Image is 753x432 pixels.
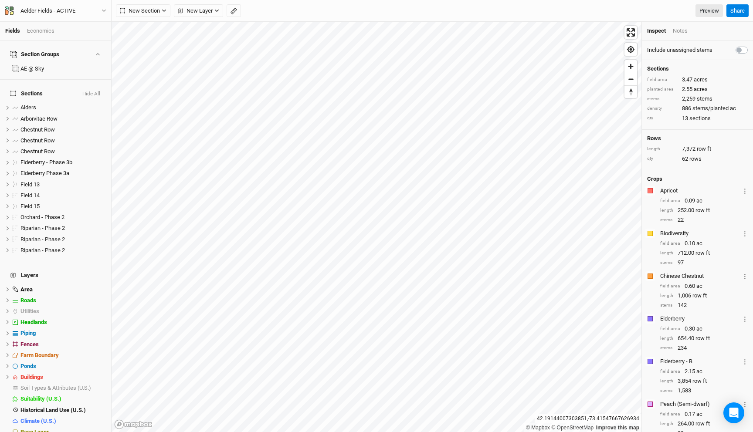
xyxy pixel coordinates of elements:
[20,407,86,413] span: Historical Land Use (U.S.)
[20,352,106,359] div: Farm Boundary
[660,187,740,195] div: Apricot
[660,197,748,205] div: 0.09
[20,7,75,15] div: Aelder Fields - ACTIVE
[20,330,36,336] span: Piping
[227,4,241,17] button: Shortcut: M
[647,76,748,84] div: 3.47
[20,319,106,326] div: Headlands
[20,330,106,337] div: Piping
[112,22,641,432] canvas: Map
[82,91,101,97] button: Hide All
[660,315,740,323] div: Elderberry
[660,335,673,342] div: length
[20,148,55,155] span: Chestnut Row
[647,105,748,112] div: 886
[20,225,65,231] span: Riparian - Phase 2
[624,73,637,85] button: Zoom out
[647,65,748,72] h4: Sections
[660,345,673,351] div: stems
[20,225,106,232] div: Riparian - Phase 2
[660,217,673,223] div: stems
[660,206,748,214] div: 252.00
[20,126,55,133] span: Chestnut Row
[660,240,748,247] div: 0.10
[20,203,106,210] div: Field 15
[647,96,678,102] div: stems
[20,159,72,165] span: Elderberry - Phase 3b
[120,7,160,15] span: New Section
[647,175,662,182] h4: Crops
[647,86,678,93] div: planted area
[647,146,678,152] div: length
[660,216,748,224] div: 22
[695,334,710,342] span: row ft
[660,207,673,214] div: length
[660,387,748,395] div: 1,583
[20,104,106,111] div: Alders
[689,155,702,163] span: rows
[20,395,61,402] span: Suitability (U.S.)
[10,90,43,97] span: Sections
[4,6,107,16] button: Aelder Fields - ACTIVE
[696,197,702,205] span: ac
[20,214,106,221] div: Orchard - Phase 2
[535,414,641,423] div: 42.19144007303851 , -73.41547667626934
[696,282,702,290] span: ac
[742,228,748,238] button: Crop Usage
[660,400,740,408] div: Peach (Semi-dwarf)
[647,145,748,153] div: 7,372
[20,65,106,72] div: AE @ Sky
[20,395,106,402] div: Suitability (U.S.)
[660,378,673,385] div: length
[660,368,680,375] div: field area
[20,192,40,199] span: Field 14
[20,418,56,424] span: Climate (U.S.)
[660,229,740,237] div: Biodiversity
[726,4,749,17] button: Share
[20,247,106,254] div: Riparian - Phase 2
[660,368,748,375] div: 2.15
[692,105,736,112] span: stems/planted ac
[20,286,33,293] span: Area
[551,425,594,431] a: OpenStreetMap
[10,51,59,58] div: Section Groups
[20,308,39,314] span: Utilities
[660,250,673,256] div: length
[20,363,36,369] span: Ponds
[696,240,702,247] span: ac
[660,334,748,342] div: 654.40
[660,249,748,257] div: 712.00
[20,363,106,370] div: Ponds
[660,301,748,309] div: 142
[20,247,65,253] span: Riparian - Phase 2
[20,385,91,391] span: Soil Types & Attributes (U.S.)
[624,60,637,73] button: Zoom in
[723,402,744,423] div: Open Intercom Messenger
[20,137,106,144] div: Chestnut Row
[20,297,106,304] div: Roads
[114,419,153,429] a: Mapbox logo
[660,388,673,394] div: stems
[742,271,748,281] button: Crop Usage
[742,399,748,409] button: Crop Usage
[20,104,36,111] span: Alders
[20,308,106,315] div: Utilities
[694,76,708,84] span: acres
[5,27,20,34] a: Fields
[660,358,740,365] div: Elderberry - B
[696,325,702,333] span: ac
[20,236,106,243] div: Riparian - Phase 2
[20,170,106,177] div: Elderberry Phase 3a
[647,155,678,162] div: qty
[660,326,680,332] div: field area
[20,148,106,155] div: Chestnut Row
[692,292,707,300] span: row ft
[624,43,637,56] button: Find my location
[20,385,106,391] div: Soil Types & Attributes (U.S.)
[20,181,106,188] div: Field 13
[624,26,637,39] button: Enter fullscreen
[20,352,59,358] span: Farm Boundary
[695,420,710,428] span: row ft
[647,115,678,121] div: qty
